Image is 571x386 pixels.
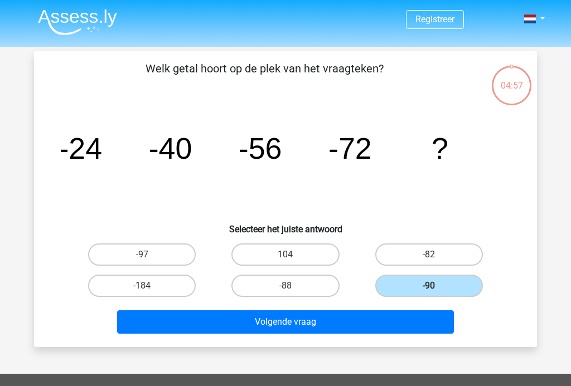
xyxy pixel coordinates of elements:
a: Registreer [415,14,454,25]
label: -184 [88,275,196,297]
tspan: -56 [239,131,282,165]
tspan: -40 [149,131,192,165]
div: 04:57 [491,65,533,92]
label: -97 [88,243,196,266]
label: -82 [375,243,483,266]
h6: Selecteer het juiste antwoord [52,215,519,234]
label: -90 [375,275,483,297]
tspan: -72 [328,131,372,165]
button: Volgende vraag [117,310,454,334]
tspan: ? [432,131,448,165]
p: Welk getal hoort op de plek van het vraagteken? [52,60,477,94]
label: 104 [231,243,339,266]
label: -88 [231,275,339,297]
img: Assessly [38,9,117,35]
tspan: -24 [59,131,102,165]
